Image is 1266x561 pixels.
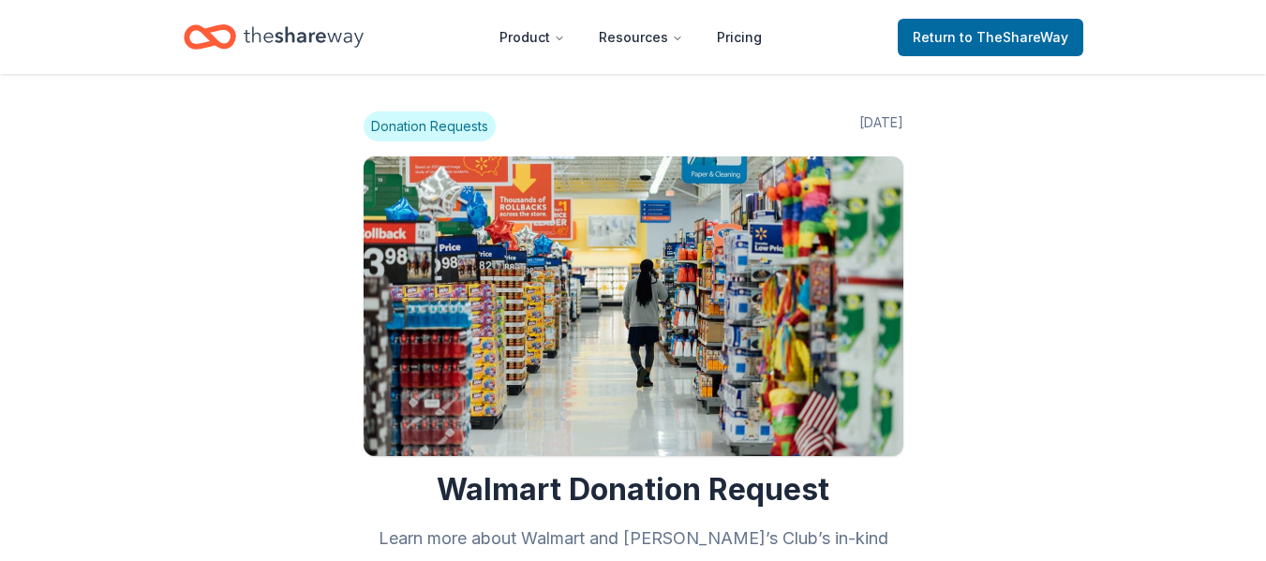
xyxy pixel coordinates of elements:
button: Product [484,19,580,56]
a: Pricing [702,19,777,56]
span: to TheShareWay [960,29,1068,45]
span: [DATE] [859,111,903,141]
nav: Main [484,15,777,59]
a: Home [184,15,364,59]
h1: Walmart Donation Request [364,471,903,509]
a: Returnto TheShareWay [898,19,1083,56]
button: Resources [584,19,698,56]
span: Donation Requests [364,111,496,141]
img: Image for Walmart Donation Request [364,156,903,456]
span: Return [913,26,1068,49]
